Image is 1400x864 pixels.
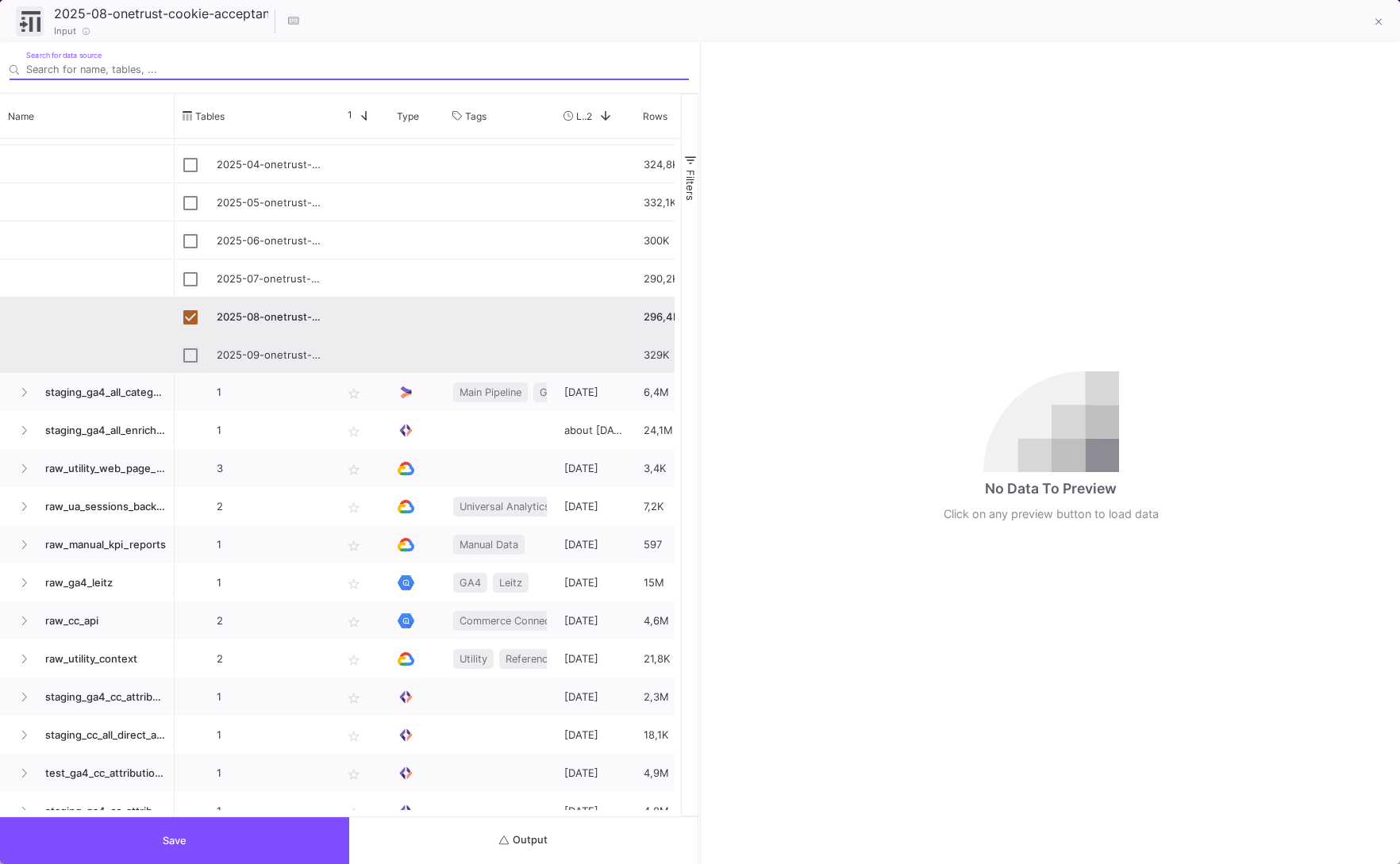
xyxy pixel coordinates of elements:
[635,487,714,525] div: 7,2K
[26,63,689,75] input: Search for name, tables, ...
[175,182,1095,221] div: Press SPACE to select this row.
[175,297,1095,335] div: Press SPACE to deselect this row.
[36,678,166,716] span: staging_ga4_cc_attribution_step_2
[36,716,166,754] span: staging_cc_all_direct_attribution
[556,411,635,449] div: about [DATE]
[217,260,325,298] div: 2025-07-onetrust-cookie-acceptances.xlsx
[175,144,1095,182] div: Press SPACE to select this row.
[944,505,1159,523] div: Click on any preview button to load data
[398,765,414,781] img: SQL Model
[349,817,698,864] button: Output
[50,3,272,24] input: Node Title...
[635,183,714,221] div: 332,1K
[460,374,521,411] span: Main Pipeline
[556,449,635,487] div: [DATE]
[556,601,635,639] div: [DATE]
[36,412,166,449] span: staging_ga4_all_enrich_step_0
[635,678,714,716] div: 2,3M
[635,221,714,259] div: 300K
[556,678,635,716] div: [DATE]
[36,640,166,678] span: raw_utility_context
[556,792,635,830] div: [DATE]
[398,651,414,667] img: Google Cloud Storage
[217,602,325,639] p: 2
[635,754,714,792] div: 4,9M
[36,526,166,563] span: raw_manual_kpi_reports
[217,793,325,830] p: 1
[556,525,635,563] div: [DATE]
[398,536,414,553] img: Google Cloud Storage
[397,110,419,122] span: Type
[175,335,1095,373] div: Press SPACE to select this row.
[36,450,166,487] span: raw_utility_web_page_mapping
[217,336,325,374] div: 2025-09-onetrust-cookie-acceptances.csv
[499,834,548,846] span: Output
[556,487,635,525] div: [DATE]
[36,755,166,792] span: test_ga4_cc_attribution_final
[217,640,325,678] p: 2
[217,222,325,259] div: 2025-06-onetrust-cookie-acceptances.xlsx
[341,109,352,123] span: 1
[36,488,166,525] span: raw_ua_sessions_backfill
[217,374,325,411] p: 1
[398,689,414,705] img: SQL Model
[460,602,564,639] span: Commerce Connector
[54,25,76,37] span: Input
[635,373,714,411] div: 6,4M
[217,146,325,183] div: 2025-04-onetrust-cookie-acceptances.xlsx
[460,488,550,525] span: Universal Analytics
[460,526,518,563] span: Manual Data
[398,803,414,820] img: SQL Model
[576,110,587,122] span: Last Used
[635,601,714,639] div: 4,6M
[217,298,325,336] div: 2025-08-onetrust-cookie-acceptances.xlsx
[20,11,40,32] img: input-ui.svg
[398,727,414,743] img: SQL Model
[217,716,325,754] p: 1
[175,259,1095,297] div: Press SPACE to select this row.
[635,298,714,335] div: 296,4K
[398,384,414,401] img: UI Model
[217,678,325,716] p: 1
[195,110,225,122] span: Tables
[8,110,34,122] span: Name
[684,170,697,201] span: Filters
[983,371,1119,472] img: no-data.svg
[556,373,635,411] div: [DATE]
[635,336,714,373] div: 329K
[540,374,561,411] span: GA4
[175,221,1095,259] div: Press SPACE to select this row.
[635,259,714,297] div: 290,2K
[635,449,714,487] div: 3,4K
[217,450,325,487] p: 3
[635,525,714,563] div: 597
[985,478,1117,499] div: No Data To Preview
[217,184,325,221] div: 2025-05-onetrust-cookie-acceptances.xlsx
[36,602,166,639] span: raw_cc_api
[506,640,553,678] span: Reference
[398,612,414,629] img: Google BigQuery
[217,526,325,563] p: 1
[36,374,166,411] span: staging_ga4_all_categorize
[556,563,635,601] div: [DATE]
[643,110,667,122] span: Rows
[217,755,325,792] p: 1
[635,563,714,601] div: 15M
[635,792,714,830] div: 4,8M
[587,110,592,122] span: 2
[163,835,187,847] span: Save
[499,564,522,601] span: Leitz
[278,6,310,37] button: Hotkeys List
[556,716,635,754] div: [DATE]
[398,574,414,591] img: Google BigQuery
[465,110,487,122] span: Tags
[460,640,487,678] span: Utility
[635,411,714,449] div: 24,1M
[556,754,635,792] div: [DATE]
[460,564,481,601] span: GA4
[36,793,166,830] span: staging_ga4_cc_attribution_step_3
[217,488,325,525] p: 2
[398,498,414,515] img: Google Cloud Storage
[217,412,325,449] p: 1
[398,460,414,477] img: Google Cloud Storage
